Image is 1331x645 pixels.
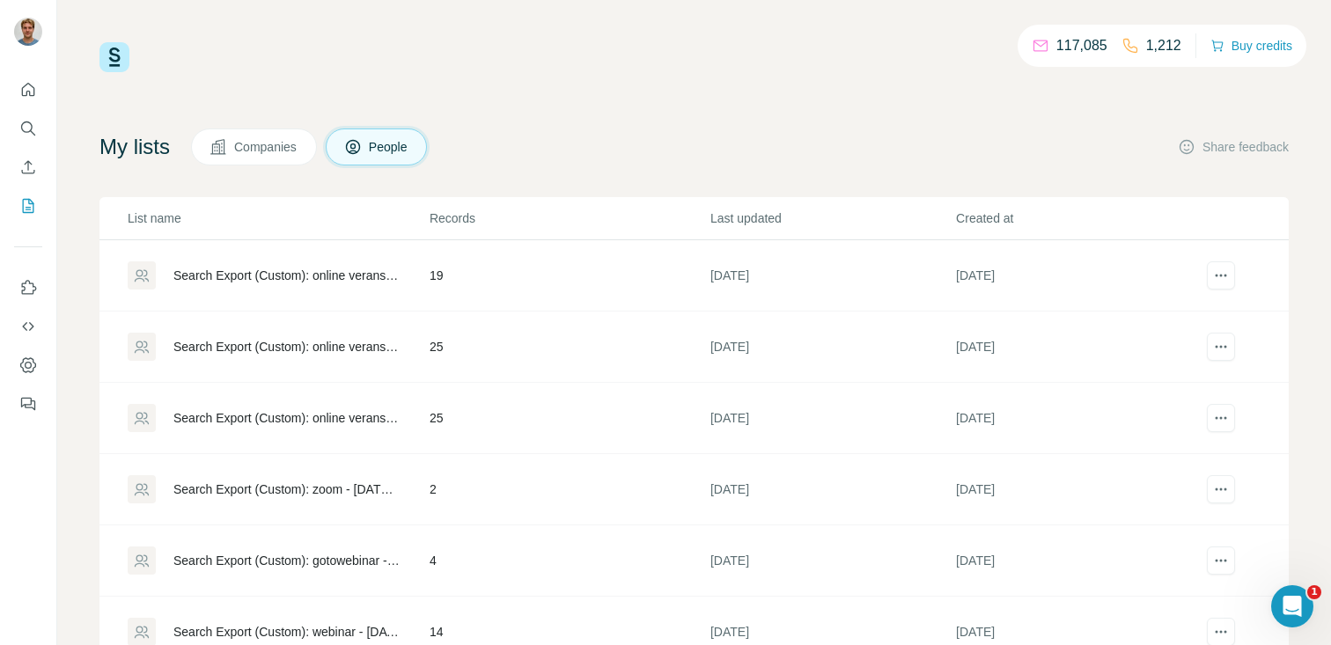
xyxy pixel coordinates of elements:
td: [DATE] [710,525,955,597]
p: 1,212 [1146,35,1181,56]
div: Search Export (Custom): zoom - [DATE] 08:05 [173,480,400,498]
div: Search Export (Custom): online veranstaltung - [DATE] 08:13 [173,267,400,284]
td: [DATE] [710,312,955,383]
td: 25 [429,383,710,454]
td: [DATE] [710,383,955,454]
button: Share feedback [1178,138,1289,156]
p: List name [128,209,428,227]
button: My lists [14,190,42,222]
td: 2 [429,454,710,525]
h4: My lists [99,133,170,161]
p: 117,085 [1056,35,1107,56]
td: 19 [429,240,710,312]
div: Search Export (Custom): gotowebinar - [DATE] 08:05 [173,552,400,569]
button: actions [1207,404,1235,432]
td: [DATE] [955,240,1201,312]
p: Created at [956,209,1200,227]
td: [DATE] [710,240,955,312]
button: Dashboard [14,349,42,381]
td: [DATE] [955,312,1201,383]
span: People [369,138,409,156]
button: Use Surfe API [14,311,42,342]
div: Search Export (Custom): webinar - [DATE] 08:05 [173,623,400,641]
button: actions [1207,475,1235,503]
div: Search Export (Custom): online veranstaltung - [DATE] 08:12 [173,409,400,427]
td: [DATE] [710,454,955,525]
td: 4 [429,525,710,597]
p: Last updated [710,209,954,227]
img: Surfe Logo [99,42,129,72]
button: Feedback [14,388,42,420]
button: Buy credits [1210,33,1292,58]
td: [DATE] [955,383,1201,454]
button: actions [1207,333,1235,361]
td: [DATE] [955,525,1201,597]
button: actions [1207,546,1235,575]
img: Avatar [14,18,42,46]
span: Companies [234,138,298,156]
button: Enrich CSV [14,151,42,183]
p: Records [430,209,709,227]
iframe: Intercom live chat [1271,585,1313,627]
button: actions [1207,261,1235,290]
span: 1 [1307,585,1321,599]
td: 25 [429,312,710,383]
td: [DATE] [955,454,1201,525]
button: Use Surfe on LinkedIn [14,272,42,304]
button: Search [14,113,42,144]
div: Search Export (Custom): online veranstaltung - [DATE] 08:12 [173,338,400,355]
button: Quick start [14,74,42,106]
